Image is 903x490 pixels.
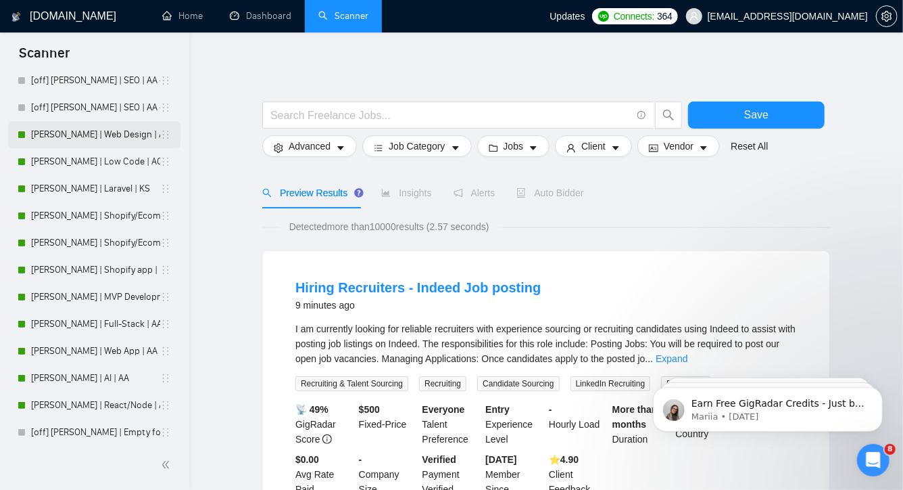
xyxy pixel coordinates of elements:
[230,10,291,22] a: dashboardDashboard
[289,139,331,154] span: Advanced
[11,6,21,28] img: logo
[160,129,171,140] span: holder
[31,67,160,94] a: [off] [PERSON_NAME] | SEO | AA - Strict, High Budget
[8,202,180,229] li: Andrew | Shopify/Ecom | KS - lower requirements
[31,148,160,175] a: [PERSON_NAME] | Low Code | AO
[8,419,180,446] li: [off] Michael | Empty for future | AA
[422,454,457,465] b: Verified
[489,143,498,153] span: folder
[31,392,160,419] a: [PERSON_NAME] | React/Node | AA
[160,292,171,303] span: holder
[731,139,768,154] a: Reset All
[612,404,666,430] b: More than 6 months
[877,11,897,22] span: setting
[31,338,160,365] a: [PERSON_NAME] | Web App | AA
[611,143,620,153] span: caret-down
[657,9,672,24] span: 364
[419,376,466,391] span: Recruiting
[656,353,687,364] a: Expand
[161,458,174,472] span: double-left
[362,135,471,157] button: barsJob Categorycaret-down
[160,75,171,86] span: holder
[280,219,499,234] span: Detected more than 10000 results (2.57 seconds)
[649,143,658,153] span: idcard
[160,373,171,384] span: holder
[295,454,319,465] b: $0.00
[550,11,585,22] span: Updates
[8,229,180,257] li: Andrew | Shopify/Ecom | KS
[274,143,283,153] span: setting
[689,12,699,21] span: user
[262,135,357,157] button: settingAdvancedcaret-down
[8,121,180,148] li: Anna | Web Design | AO
[389,139,445,154] span: Job Category
[262,188,272,198] span: search
[477,135,550,157] button: folderJobscaret-down
[359,404,380,415] b: $ 500
[614,9,654,24] span: Connects:
[876,11,898,22] a: setting
[293,402,356,447] div: GigRadar Score
[581,139,606,154] span: Client
[160,210,171,221] span: holder
[876,5,898,27] button: setting
[8,67,180,94] li: [off] Nick | SEO | AA - Strict, High Budget
[160,156,171,167] span: holder
[570,376,651,391] span: LinkedIn Recruiting
[699,143,708,153] span: caret-down
[8,365,180,392] li: Michael | AI | AA
[504,139,524,154] span: Jobs
[160,427,171,438] span: holder
[31,311,160,338] a: [PERSON_NAME] | Full-Stack | AA
[31,257,160,284] a: [PERSON_NAME] | Shopify app | KS
[295,280,541,295] a: Hiring Recruiters - Indeed Job posting
[610,402,673,447] div: Duration
[31,284,160,311] a: [PERSON_NAME] | MVP Development | AA
[374,143,383,153] span: bars
[31,365,160,392] a: [PERSON_NAME] | AI | AA
[8,175,180,202] li: Terry | Laravel | KS
[295,321,797,366] div: I am currently looking for reliable recruiters with experience sourcing or recruiting candidates ...
[8,284,180,311] li: Michael | MVP Development | AA
[744,106,768,123] span: Save
[485,454,516,465] b: [DATE]
[645,353,654,364] span: ...
[688,102,825,129] button: Save
[381,188,391,198] span: area-chart
[664,139,693,154] span: Vendor
[295,297,541,313] div: 9 minutes ago
[516,187,583,198] span: Auto Bidder
[477,376,559,391] span: Candidate Sourcing
[566,143,576,153] span: user
[454,188,463,198] span: notification
[31,229,160,257] a: [PERSON_NAME] | Shopify/Ecom | KS
[31,175,160,202] a: [PERSON_NAME] | Laravel | KS
[555,135,632,157] button: userClientcaret-down
[637,135,720,157] button: idcardVendorcaret-down
[270,107,631,124] input: Search Freelance Jobs...
[598,11,609,22] img: upwork-logo.png
[160,319,171,330] span: holder
[655,102,682,129] button: search
[485,404,510,415] b: Entry
[336,143,345,153] span: caret-down
[8,148,180,175] li: Anna | Low Code | AO
[549,454,579,465] b: ⭐️ 4.90
[31,121,160,148] a: [PERSON_NAME] | Web Design | AO
[262,187,360,198] span: Preview Results
[529,143,538,153] span: caret-down
[160,238,171,248] span: holder
[516,188,526,198] span: robot
[381,187,431,198] span: Insights
[31,94,160,121] a: [off] [PERSON_NAME] | SEO | AA - Light, Low Budget
[322,435,332,444] span: info-circle
[359,454,362,465] b: -
[8,311,180,338] li: Michael | Full-Stack | AA
[885,444,896,455] span: 8
[8,338,180,365] li: Michael | Web App | AA
[353,187,365,199] div: Tooltip anchor
[8,43,80,72] span: Scanner
[422,404,465,415] b: Everyone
